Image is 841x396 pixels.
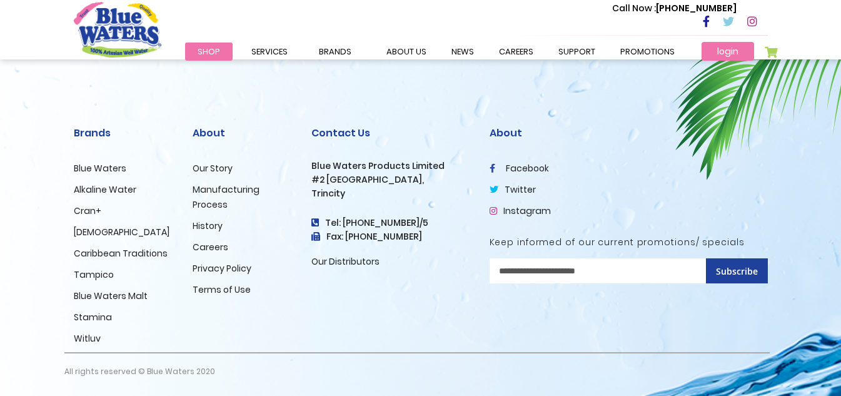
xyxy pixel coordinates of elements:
a: [DEMOGRAPHIC_DATA] [74,226,169,238]
h2: About [490,127,768,139]
p: All rights reserved © Blue Waters 2020 [64,353,215,390]
span: Brands [319,46,351,58]
a: Our Story [193,162,233,175]
a: Careers [193,241,228,253]
h3: #2 [GEOGRAPHIC_DATA], [311,175,471,185]
button: Subscribe [706,258,768,283]
a: Witluv [74,332,101,345]
span: Shop [198,46,220,58]
h2: Brands [74,127,174,139]
h4: Tel: [PHONE_NUMBER]/5 [311,218,471,228]
a: Instagram [490,205,551,217]
a: store logo [74,2,161,57]
a: Cran+ [74,205,101,217]
h3: Blue Waters Products Limited [311,161,471,171]
a: Promotions [608,43,687,61]
a: News [439,43,486,61]
span: Services [251,46,288,58]
a: facebook [490,162,549,175]
h5: Keep informed of our current promotions/ specials [490,237,768,248]
a: twitter [490,183,536,196]
a: Privacy Policy [193,262,251,275]
a: Our Distributors [311,255,380,268]
h3: Fax: [PHONE_NUMBER] [311,231,471,242]
span: Subscribe [716,265,758,277]
a: Blue Waters [74,162,126,175]
a: Stamina [74,311,112,323]
a: Alkaline Water [74,183,136,196]
a: Blue Waters Malt [74,290,148,302]
span: Call Now : [612,2,656,14]
a: about us [374,43,439,61]
a: Caribbean Traditions [74,247,168,260]
p: [PHONE_NUMBER] [612,2,737,15]
a: Manufacturing Process [193,183,259,211]
h2: Contact Us [311,127,471,139]
h3: Trincity [311,188,471,199]
a: careers [486,43,546,61]
a: History [193,220,223,232]
a: login [702,42,754,61]
a: Tampico [74,268,114,281]
h2: About [193,127,293,139]
a: support [546,43,608,61]
a: Terms of Use [193,283,251,296]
